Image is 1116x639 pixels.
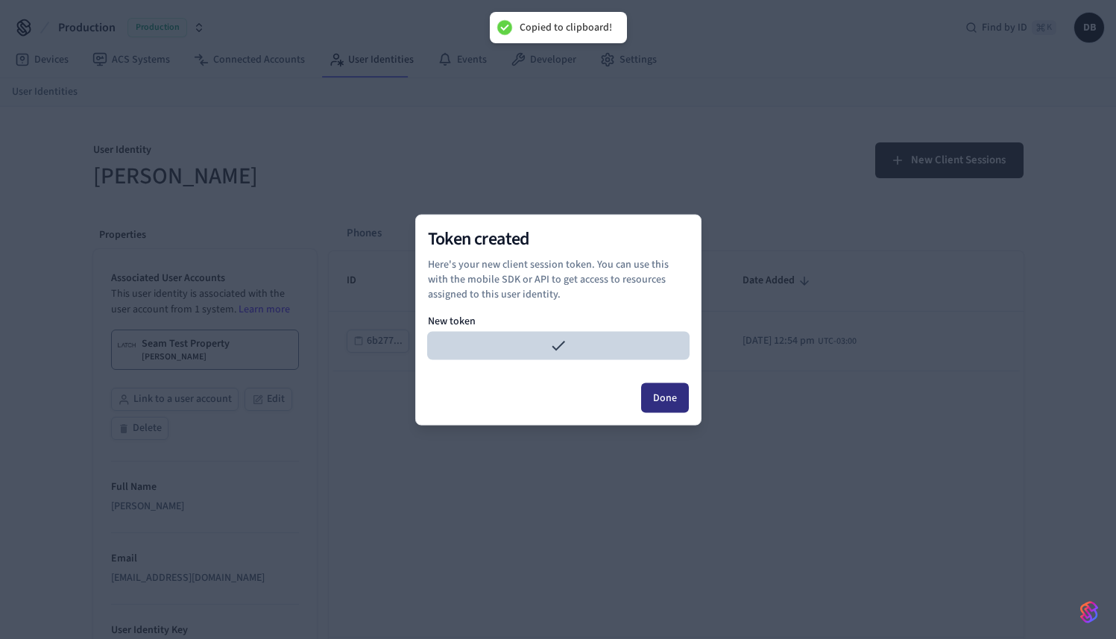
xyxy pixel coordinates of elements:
img: SeamLogoGradient.69752ec5.svg [1080,600,1098,624]
button: seam_cst1P8ThyUUz_97KjBwN8gwDnakgfashyCsS5 [428,332,689,359]
button: Done [641,383,689,412]
div: Copied to clipboard! [520,21,612,34]
p: New token [428,313,689,329]
p: Here's your new client session token. You can use this with the mobile SDK or API to get access t... [428,256,689,301]
h2: Token created [428,227,689,251]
